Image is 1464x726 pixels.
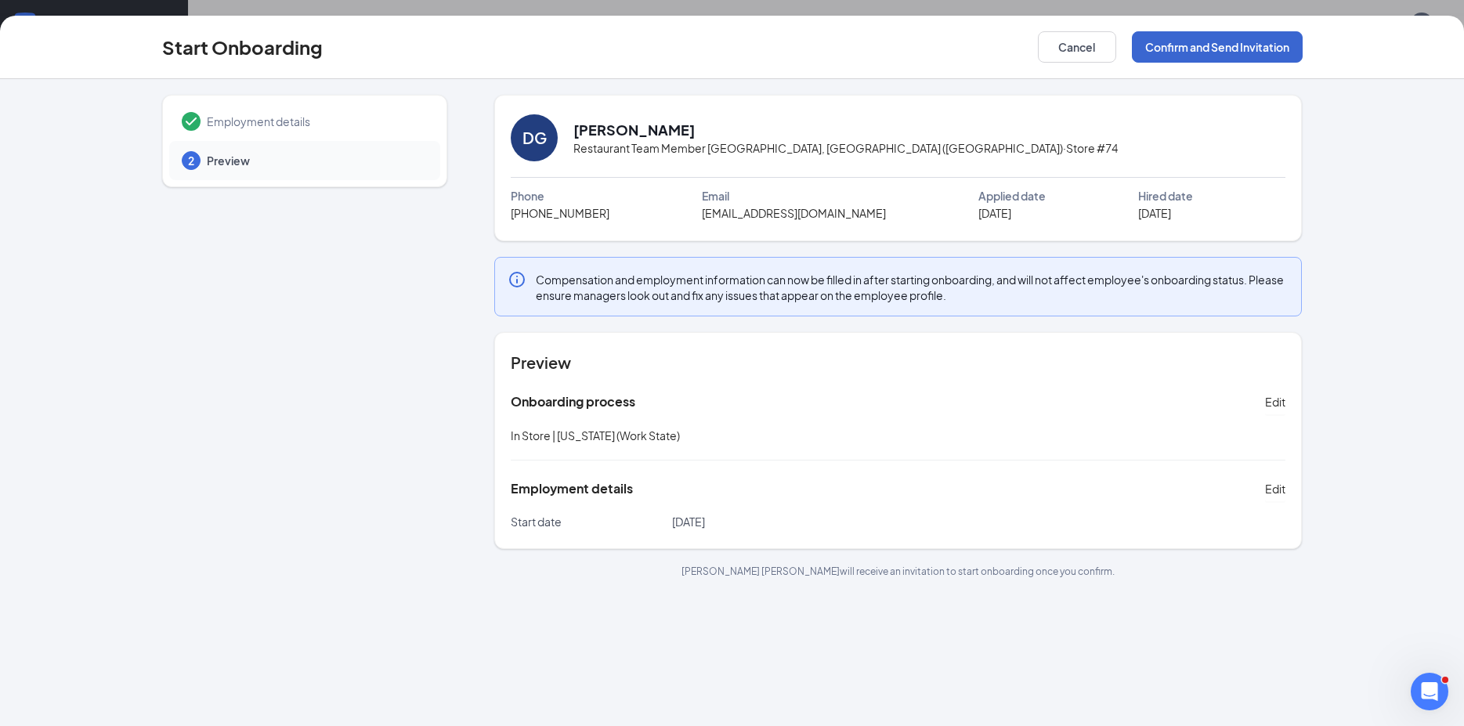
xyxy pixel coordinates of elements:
h5: Employment details [511,480,633,497]
p: [DATE] [672,514,898,529]
span: Applied date [978,187,1046,204]
p: Start date [511,514,672,529]
span: [DATE] [1138,204,1171,222]
span: Employment details [207,114,425,129]
span: [PHONE_NUMBER] [511,204,609,222]
p: [PERSON_NAME] [PERSON_NAME] will receive an invitation to start onboarding once you confirm. [494,565,1302,578]
h2: [PERSON_NAME] [573,120,695,139]
span: Restaurant Team Member [GEOGRAPHIC_DATA], [GEOGRAPHIC_DATA] ([GEOGRAPHIC_DATA]) · Store #74 [573,139,1118,157]
svg: Info [508,270,526,289]
div: DG [522,127,547,149]
button: Edit [1265,389,1285,414]
h3: Start Onboarding [162,34,323,60]
iframe: Intercom live chat [1411,673,1448,710]
span: In Store | [US_STATE] (Work State) [511,428,680,442]
button: Edit [1265,476,1285,501]
h5: Onboarding process [511,393,635,410]
button: Confirm and Send Invitation [1132,31,1303,63]
span: [EMAIL_ADDRESS][DOMAIN_NAME] [702,204,886,222]
span: 2 [188,153,194,168]
span: Edit [1265,481,1285,497]
span: Preview [207,153,425,168]
button: Cancel [1038,31,1116,63]
span: Phone [511,187,544,204]
h4: Preview [511,352,1285,374]
span: Compensation and employment information can now be filled in after starting onboarding, and will ... [536,272,1289,303]
span: [DATE] [978,204,1011,222]
span: Hired date [1138,187,1193,204]
span: Edit [1265,394,1285,410]
svg: Checkmark [182,112,201,131]
span: Email [702,187,729,204]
